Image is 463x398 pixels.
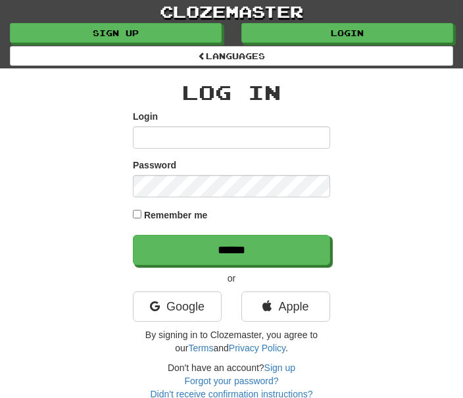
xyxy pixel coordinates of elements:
a: Terms [188,343,213,353]
a: Google [133,291,222,322]
p: or [133,272,330,285]
a: Sign up [10,23,222,43]
a: Apple [241,291,330,322]
h2: Log In [133,82,330,103]
a: Forgot your password? [184,376,278,386]
label: Remember me [144,209,208,222]
label: Password [133,159,176,172]
a: Languages [10,46,453,66]
p: By signing in to Clozemaster, you agree to our and . [133,328,330,355]
a: Login [241,23,453,43]
label: Login [133,110,158,123]
a: Sign up [264,362,295,373]
a: Privacy Policy [229,343,285,353]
